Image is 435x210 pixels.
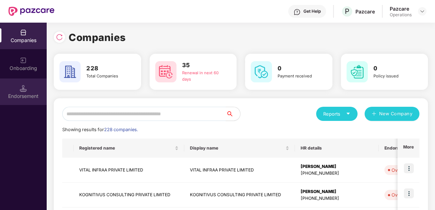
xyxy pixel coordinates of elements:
button: plusNew Company [365,107,419,121]
div: [PERSON_NAME] [301,188,373,195]
img: svg+xml;base64,PHN2ZyB4bWxucz0iaHR0cDovL3d3dy53My5vcmcvMjAwMC9zdmciIHdpZHRoPSI2MCIgaGVpZ2h0PSI2MC... [59,61,81,82]
img: svg+xml;base64,PHN2ZyB4bWxucz0iaHR0cDovL3d3dy53My5vcmcvMjAwMC9zdmciIHdpZHRoPSI2MCIgaGVpZ2h0PSI2MC... [155,61,176,82]
div: Get Help [303,8,321,14]
div: Reports [323,110,350,117]
img: icon [404,188,414,198]
img: svg+xml;base64,PHN2ZyBpZD0iUmVsb2FkLTMyeDMyIiB4bWxucz0iaHR0cDovL3d3dy53My5vcmcvMjAwMC9zdmciIHdpZH... [56,34,63,41]
span: Registered name [79,145,173,151]
img: svg+xml;base64,PHN2ZyBpZD0iQ29tcGFuaWVzIiB4bWxucz0iaHR0cDovL3d3dy53My5vcmcvMjAwMC9zdmciIHdpZHRoPS... [20,29,27,36]
td: KOGNITIVUS CONSULTING PRIVATE LIMITED [74,183,184,208]
img: svg+xml;base64,PHN2ZyBpZD0iRHJvcGRvd24tMzJ4MzIiIHhtbG5zPSJodHRwOi8vd3d3LnczLm9yZy8yMDAwL3N2ZyIgd2... [419,8,425,14]
div: Policy issued [373,73,415,80]
th: More [398,139,419,158]
img: svg+xml;base64,PHN2ZyB3aWR0aD0iMTQuNSIgaGVpZ2h0PSIxNC41IiB2aWV3Qm94PSIwIDAgMTYgMTYiIGZpbGw9Im5vbm... [20,85,27,92]
button: search [226,107,240,121]
div: [PHONE_NUMBER] [301,195,373,202]
div: Operations [390,12,412,18]
span: caret-down [346,111,350,116]
img: svg+xml;base64,PHN2ZyB4bWxucz0iaHR0cDovL3d3dy53My5vcmcvMjAwMC9zdmciIHdpZHRoPSI2MCIgaGVpZ2h0PSI2MC... [347,61,368,82]
div: Overdue - 94d [391,191,424,198]
img: svg+xml;base64,PHN2ZyB3aWR0aD0iMjAiIGhlaWdodD0iMjAiIHZpZXdCb3g9IjAgMCAyMCAyMCIgZmlsbD0ibm9uZSIgeG... [20,57,27,64]
span: Display name [190,145,284,151]
td: KOGNITIVUS CONSULTING PRIVATE LIMITED [184,183,295,208]
h3: 0 [373,64,415,73]
span: plus [372,111,376,117]
h3: 35 [182,61,224,70]
img: svg+xml;base64,PHN2ZyBpZD0iSGVscC0zMngzMiIgeG1sbnM9Imh0dHA6Ly93d3cudzMub3JnLzIwMDAvc3ZnIiB3aWR0aD... [294,8,301,16]
div: Total Companies [86,73,128,80]
h1: Companies [69,30,126,45]
span: 228 companies. [104,127,138,132]
td: VITAL INFRAA PRIVATE LIMITED [184,158,295,183]
th: HR details [295,139,379,158]
div: Pazcare [355,8,375,15]
td: VITAL INFRAA PRIVATE LIMITED [74,158,184,183]
th: Display name [184,139,295,158]
span: search [226,111,240,117]
span: Endorsements [384,145,425,151]
div: Overdue - 38d [391,167,424,174]
div: [PERSON_NAME] [301,163,373,170]
th: Registered name [74,139,184,158]
div: [PHONE_NUMBER] [301,170,373,177]
img: New Pazcare Logo [8,7,54,16]
span: New Company [379,110,413,117]
img: svg+xml;base64,PHN2ZyB4bWxucz0iaHR0cDovL3d3dy53My5vcmcvMjAwMC9zdmciIHdpZHRoPSI2MCIgaGVpZ2h0PSI2MC... [251,61,272,82]
img: icon [404,163,414,173]
h3: 228 [86,64,128,73]
div: Renewal in next 60 days [182,70,224,82]
h3: 0 [278,64,319,73]
div: Payment received [278,73,319,80]
span: P [345,7,349,16]
span: Showing results for [62,127,138,132]
div: Pazcare [390,5,412,12]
